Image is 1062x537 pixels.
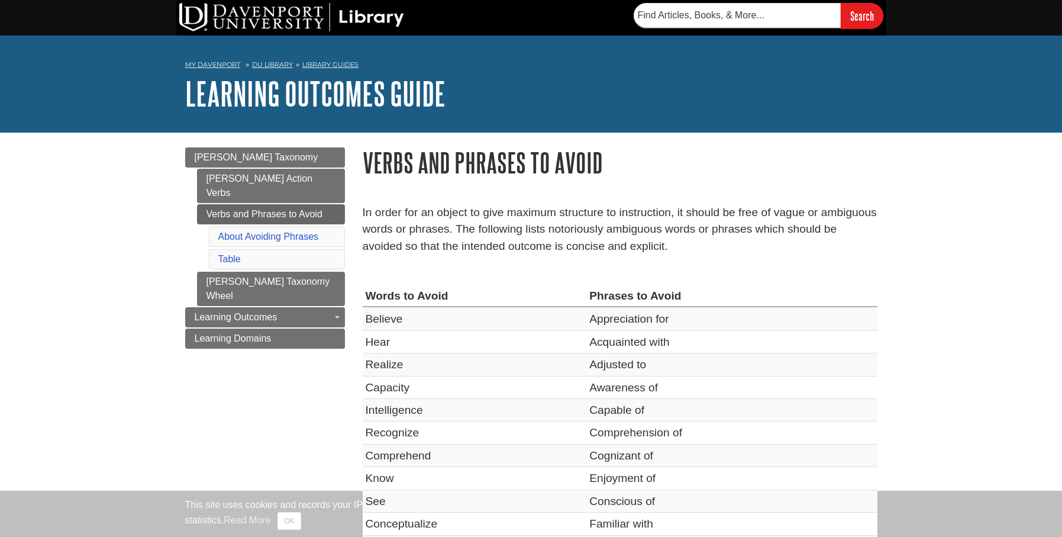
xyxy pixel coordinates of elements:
td: Know [363,467,587,490]
td: Appreciation for [586,307,877,330]
a: Read More [224,515,270,525]
td: Familiar with [586,513,877,535]
td: Adjusted to [586,353,877,376]
div: Guide Page Menu [185,147,345,349]
a: My Davenport [185,60,240,70]
h1: Verbs and Phrases to Avoid [363,147,877,178]
th: Phrases to Avoid [586,285,877,307]
td: Conceptualize [363,513,587,535]
td: Capable of [586,399,877,422]
a: Verbs and Phrases to Avoid [197,204,345,224]
td: Conscious of [586,490,877,512]
th: Words to Avoid [363,285,587,307]
a: Table [218,254,241,264]
td: Enjoyment of [586,467,877,490]
span: [PERSON_NAME] Taxonomy [195,152,318,162]
img: DU Library [179,3,404,31]
td: Hear [363,330,587,353]
td: Cognizant of [586,444,877,467]
td: Capacity [363,376,587,398]
input: Search [841,3,883,28]
a: [PERSON_NAME] Taxonomy [185,147,345,168]
a: Learning Domains [185,329,345,349]
a: Learning Outcomes Guide [185,75,446,112]
td: See [363,490,587,512]
td: Believe [363,307,587,330]
span: Learning Domains [195,333,272,343]
td: Intelligence [363,399,587,422]
a: DU Library [252,60,293,69]
td: Acquainted with [586,330,877,353]
div: This site uses cookies and records your IP address for usage statistics. Additionally, we use Goo... [185,498,877,530]
span: Learning Outcomes [195,312,277,322]
a: Library Guides [302,60,359,69]
input: Find Articles, Books, & More... [634,3,841,28]
form: Searches DU Library's articles, books, and more [634,3,883,28]
a: [PERSON_NAME] Action Verbs [197,169,345,203]
td: Comprehension of [586,422,877,444]
td: Comprehend [363,444,587,467]
a: Learning Outcomes [185,307,345,327]
td: Awareness of [586,376,877,398]
td: Recognize [363,422,587,444]
a: [PERSON_NAME] Taxonomy Wheel [197,272,345,306]
td: Realize [363,353,587,376]
button: Close [277,512,301,530]
nav: breadcrumb [185,57,877,76]
p: In order for an object to give maximum structure to instruction, it should be free of vague or am... [363,204,877,255]
a: About Avoiding Phrases [218,231,319,242]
